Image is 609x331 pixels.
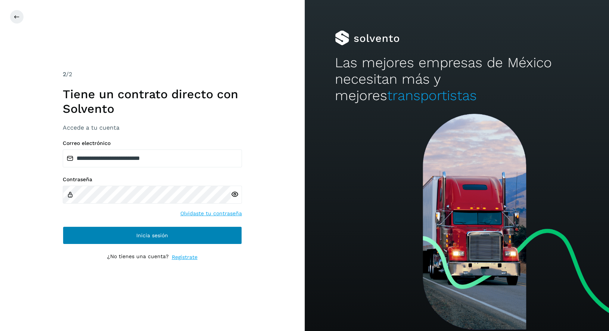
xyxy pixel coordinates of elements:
[107,253,169,261] p: ¿No tienes una cuenta?
[335,55,578,104] h2: Las mejores empresas de México necesitan más y mejores
[63,176,242,183] label: Contraseña
[387,87,477,103] span: transportistas
[63,71,66,78] span: 2
[63,140,242,146] label: Correo electrónico
[136,233,168,238] span: Inicia sesión
[63,124,242,131] h3: Accede a tu cuenta
[172,253,198,261] a: Regístrate
[63,87,242,116] h1: Tiene un contrato directo con Solvento
[63,70,242,79] div: /2
[63,226,242,244] button: Inicia sesión
[180,210,242,217] a: Olvidaste tu contraseña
